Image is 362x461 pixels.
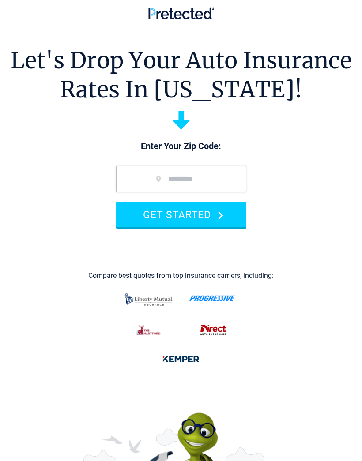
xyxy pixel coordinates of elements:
[196,321,231,339] img: direct
[88,272,274,280] div: Compare best quotes from top insurance carriers, including:
[107,140,255,153] p: Enter Your Zip Code:
[132,321,166,339] img: thehartford
[11,46,352,104] h1: Let's Drop Your Auto Insurance Rates In [US_STATE]!
[116,202,246,227] button: GET STARTED
[122,289,176,310] img: liberty
[116,166,246,192] input: zip code
[148,7,214,19] img: Pretected Logo
[158,350,204,368] img: kemper
[189,295,237,301] img: progressive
